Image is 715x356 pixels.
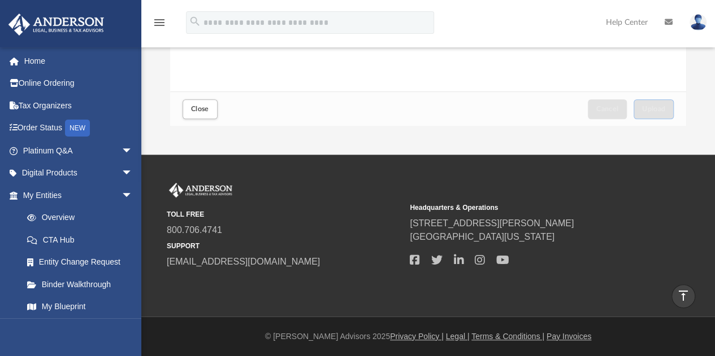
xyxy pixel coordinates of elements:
a: Online Ordering [8,72,150,95]
a: Binder Walkthrough [16,273,150,296]
button: Cancel [588,99,627,119]
a: Entity Change Request [16,251,150,274]
span: Upload [642,106,666,112]
a: 800.706.4741 [167,225,222,235]
a: My Entitiesarrow_drop_down [8,184,150,206]
a: Platinum Q&Aarrow_drop_down [8,139,150,162]
a: Digital Productsarrow_drop_down [8,162,150,184]
span: arrow_drop_down [122,139,144,162]
a: vertical_align_top [671,284,695,308]
a: [STREET_ADDRESS][PERSON_NAME] [410,218,574,228]
img: Anderson Advisors Platinum Portal [167,183,235,197]
a: Tax Due Dates [16,318,150,340]
span: Cancel [596,106,619,112]
small: SUPPORT [167,241,402,251]
small: Headquarters & Operations [410,203,645,213]
a: Legal | [446,332,470,341]
a: Privacy Policy | [390,332,444,341]
a: Terms & Conditions | [471,332,544,341]
i: search [189,15,201,28]
div: NEW [65,120,90,137]
a: menu [153,21,166,29]
i: menu [153,16,166,29]
a: Order StatusNEW [8,117,150,140]
i: vertical_align_top [677,289,690,302]
a: CTA Hub [16,228,150,251]
span: arrow_drop_down [122,162,144,185]
a: Overview [16,206,150,229]
a: Pay Invoices [547,332,591,341]
span: Close [191,106,209,112]
a: [EMAIL_ADDRESS][DOMAIN_NAME] [167,257,320,266]
a: Tax Organizers [8,94,150,117]
a: My Blueprint [16,296,144,318]
div: © [PERSON_NAME] Advisors 2025 [141,331,715,342]
span: arrow_drop_down [122,184,144,207]
img: Anderson Advisors Platinum Portal [5,14,107,36]
button: Upload [634,99,674,119]
button: Close [183,99,218,119]
img: User Pic [690,14,707,30]
a: Home [8,50,150,72]
a: [GEOGRAPHIC_DATA][US_STATE] [410,232,554,241]
small: TOLL FREE [167,209,402,219]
